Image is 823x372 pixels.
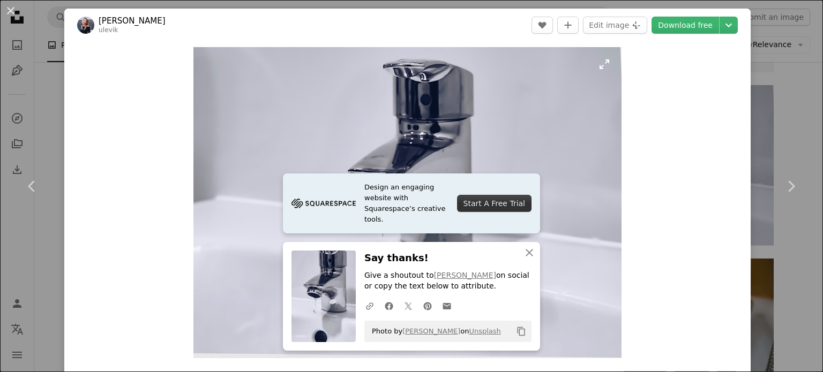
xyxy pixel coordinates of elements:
[366,323,501,340] span: Photo by on
[77,17,94,34] img: Go to Sasikan Ulevik's profile
[364,182,448,225] span: Design an engaging website with Squarespace’s creative tools.
[283,173,540,233] a: Design an engaging website with Squarespace’s creative tools.Start A Free Trial
[434,271,496,279] a: [PERSON_NAME]
[720,17,738,34] button: Choose download size
[759,135,823,238] a: Next
[99,26,118,34] a: ulevik
[652,17,719,34] a: Download free
[402,327,460,335] a: [PERSON_NAME]
[557,17,579,34] button: Add to Collection
[99,16,166,26] a: [PERSON_NAME]
[532,17,553,34] button: Like
[364,250,532,266] h3: Say thanks!
[291,195,356,211] img: file-1705255347840-230a6ab5bca9image
[469,327,500,335] a: Unsplash
[583,17,647,34] button: Edit image
[437,295,457,316] a: Share over email
[418,295,437,316] a: Share on Pinterest
[457,195,532,212] div: Start A Free Trial
[399,295,418,316] a: Share on Twitter
[512,322,530,340] button: Copy to clipboard
[193,47,622,358] img: gray stainless steel faucet
[193,47,622,358] button: Zoom in on this image
[379,295,399,316] a: Share on Facebook
[364,270,532,292] p: Give a shoutout to on social or copy the text below to attribute.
